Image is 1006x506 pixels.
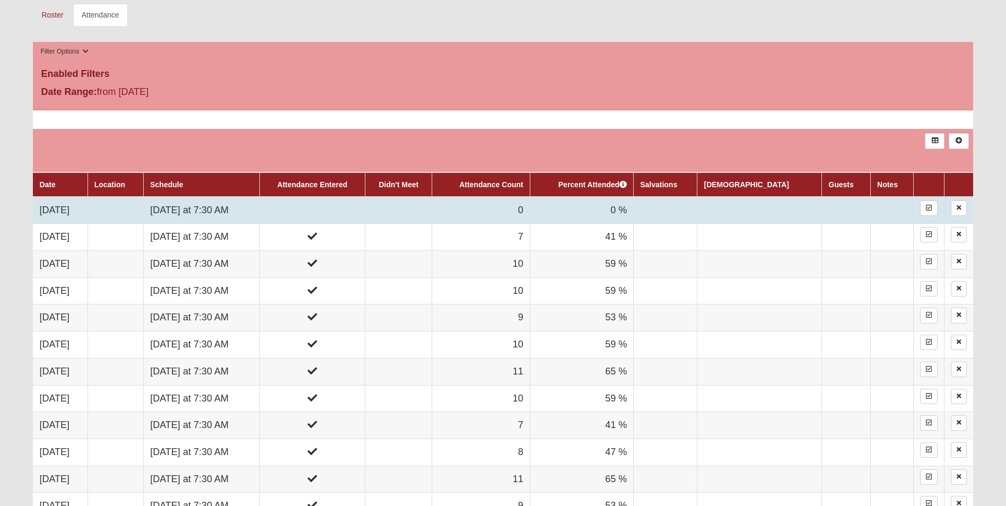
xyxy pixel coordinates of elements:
td: 41 % [530,412,633,439]
td: 7 [432,224,530,251]
a: Enter Attendance [920,389,938,404]
td: 8 [432,439,530,466]
td: 10 [432,385,530,412]
div: from [DATE] [33,85,346,102]
td: 10 [432,277,530,304]
a: Delete [951,442,967,458]
a: Delete [951,227,967,242]
td: [DATE] at 7:30 AM [144,439,260,466]
a: Delete [951,281,967,296]
a: Delete [951,200,967,216]
a: Delete [951,335,967,350]
a: Delete [951,362,967,377]
a: Delete [951,389,967,404]
td: [DATE] at 7:30 AM [144,358,260,385]
td: 10 [432,331,530,359]
td: [DATE] [33,224,88,251]
button: Filter Options [37,46,92,57]
label: Date Range: [41,85,97,99]
a: Enter Attendance [920,308,938,323]
a: Roster [33,4,72,26]
td: [DATE] at 7:30 AM [144,385,260,412]
a: Delete [951,254,967,269]
td: 10 [432,251,530,278]
a: Enter Attendance [920,254,938,269]
a: Enter Attendance [920,281,938,296]
td: [DATE] at 7:30 AM [144,412,260,439]
a: Enter Attendance [920,442,938,458]
a: Delete [951,469,967,485]
a: Percent Attended [558,180,627,189]
td: 65 % [530,358,633,385]
td: 53 % [530,304,633,331]
td: 59 % [530,251,633,278]
td: [DATE] at 7:30 AM [144,466,260,493]
td: 59 % [530,385,633,412]
th: [DEMOGRAPHIC_DATA] [697,172,822,197]
a: Notes [877,180,898,189]
a: Enter Attendance [920,335,938,350]
th: Guests [822,172,871,197]
td: 11 [432,466,530,493]
a: Delete [951,308,967,323]
a: Date [39,180,55,189]
a: Schedule [150,180,183,189]
a: Didn't Meet [379,180,418,189]
td: 47 % [530,439,633,466]
a: Location [94,180,125,189]
td: 9 [432,304,530,331]
a: Attendance [73,4,128,26]
td: 0 % [530,197,633,224]
a: Alt+N [949,133,968,149]
td: 59 % [530,277,633,304]
a: Attendance Entered [277,180,347,189]
td: [DATE] [33,304,88,331]
a: Enter Attendance [920,227,938,242]
h4: Enabled Filters [41,68,965,80]
td: [DATE] [33,277,88,304]
td: [DATE] [33,466,88,493]
td: 59 % [530,331,633,359]
td: [DATE] [33,385,88,412]
td: [DATE] [33,412,88,439]
td: [DATE] [33,331,88,359]
td: [DATE] at 7:30 AM [144,197,260,224]
td: [DATE] [33,439,88,466]
a: Enter Attendance [920,200,938,216]
td: [DATE] at 7:30 AM [144,251,260,278]
a: Enter Attendance [920,362,938,377]
td: 65 % [530,466,633,493]
td: [DATE] at 7:30 AM [144,304,260,331]
td: [DATE] at 7:30 AM [144,331,260,359]
a: Attendance Count [459,180,523,189]
td: [DATE] at 7:30 AM [144,224,260,251]
th: Salvations [634,172,697,197]
td: 7 [432,412,530,439]
td: [DATE] [33,358,88,385]
td: [DATE] [33,197,88,224]
a: Enter Attendance [920,415,938,431]
td: [DATE] [33,251,88,278]
td: 11 [432,358,530,385]
td: 41 % [530,224,633,251]
a: Delete [951,415,967,431]
a: Enter Attendance [920,469,938,485]
a: Export to Excel [925,133,944,149]
td: [DATE] at 7:30 AM [144,277,260,304]
td: 0 [432,197,530,224]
